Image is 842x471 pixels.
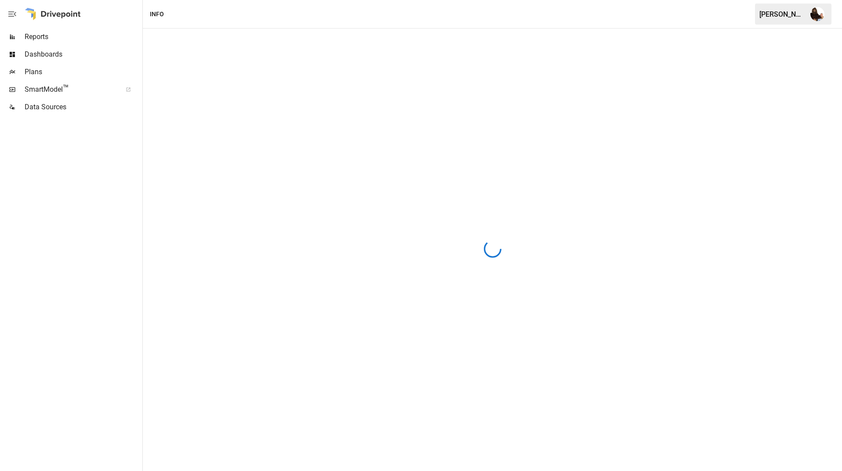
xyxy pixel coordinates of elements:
span: Plans [25,67,141,77]
div: [PERSON_NAME] [759,10,805,18]
button: Ryan Dranginis [805,2,830,26]
span: Data Sources [25,102,141,112]
span: ™ [63,83,69,94]
span: Reports [25,32,141,42]
span: SmartModel [25,84,116,95]
span: Dashboards [25,49,141,60]
img: Ryan Dranginis [810,7,824,21]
